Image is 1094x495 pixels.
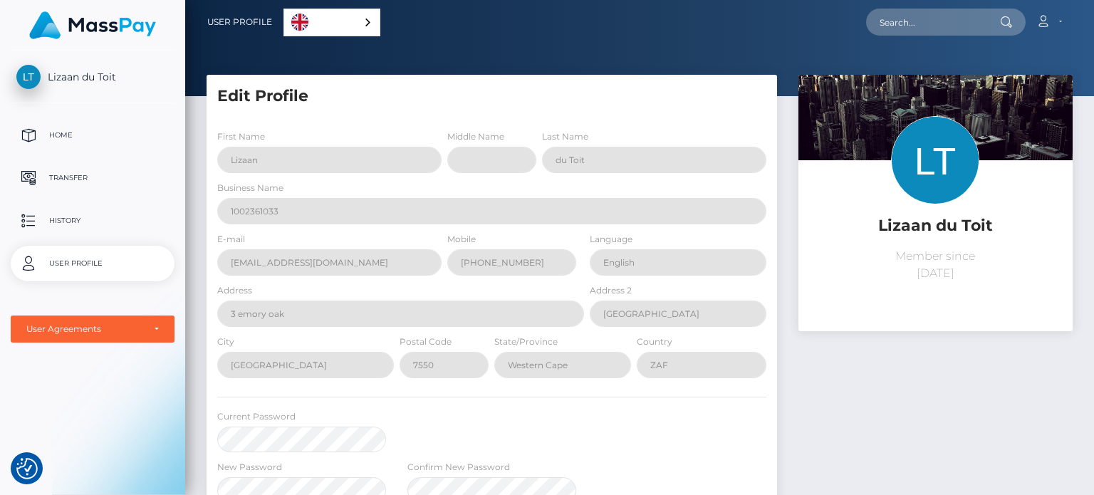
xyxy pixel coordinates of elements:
[11,118,174,153] a: Home
[16,210,169,231] p: History
[16,253,169,274] p: User Profile
[11,160,174,196] a: Transfer
[16,458,38,479] button: Consent Preferences
[217,233,245,246] label: E-mail
[207,7,272,37] a: User Profile
[11,316,174,343] button: User Agreements
[283,9,380,36] aside: Language selected: English
[217,284,252,297] label: Address
[542,130,588,143] label: Last Name
[590,284,632,297] label: Address 2
[798,75,1073,258] img: ...
[29,11,156,39] img: MassPay
[447,233,476,246] label: Mobile
[866,9,1000,36] input: Search...
[16,458,38,479] img: Revisit consent button
[590,233,632,246] label: Language
[637,335,672,348] label: Country
[16,125,169,146] p: Home
[407,461,510,474] label: Confirm New Password
[809,215,1062,237] h5: Lizaan du Toit
[494,335,558,348] label: State/Province
[217,335,234,348] label: City
[283,9,380,36] div: Language
[217,85,766,108] h5: Edit Profile
[809,248,1062,282] p: Member since [DATE]
[217,130,265,143] label: First Name
[217,461,282,474] label: New Password
[11,203,174,239] a: History
[217,182,283,194] label: Business Name
[16,167,169,189] p: Transfer
[11,246,174,281] a: User Profile
[284,9,380,36] a: English
[217,410,296,423] label: Current Password
[400,335,452,348] label: Postal Code
[447,130,504,143] label: Middle Name
[11,71,174,83] span: Lizaan du Toit
[26,323,143,335] div: User Agreements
